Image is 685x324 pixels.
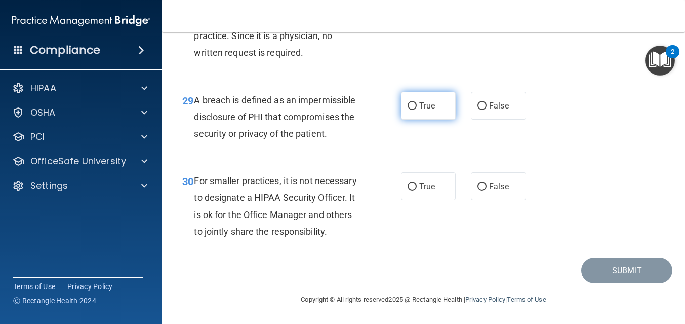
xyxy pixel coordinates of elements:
p: PCI [30,131,45,143]
a: PCI [12,131,147,143]
input: True [408,102,417,110]
p: Settings [30,179,68,192]
a: Settings [12,179,147,192]
p: HIPAA [30,82,56,94]
input: False [477,183,487,191]
input: True [408,183,417,191]
a: HIPAA [12,82,147,94]
span: 29 [182,95,193,107]
a: OfficeSafe University [12,155,147,167]
p: OSHA [30,106,56,119]
a: Privacy Policy [465,296,505,303]
a: Privacy Policy [67,281,113,292]
div: 2 [671,52,674,65]
span: False [489,101,509,111]
h4: Compliance [30,43,100,57]
span: False [489,182,509,191]
span: For smaller practices, it is not necessary to designate a HIPAA Security Officer. It is ok for th... [194,175,356,237]
div: Copyright © All rights reserved 2025 @ Rectangle Health | | [239,283,609,316]
iframe: Drift Widget Chat Controller [510,252,673,293]
span: A breach is defined as an impermissible disclosure of PHI that compromises the security or privac... [194,95,355,139]
span: True [419,182,435,191]
a: Terms of Use [507,296,546,303]
span: 30 [182,175,193,188]
input: False [477,102,487,110]
span: Ⓒ Rectangle Health 2024 [13,296,96,306]
a: OSHA [12,106,147,119]
a: Terms of Use [13,281,55,292]
img: PMB logo [12,11,150,31]
button: Open Resource Center, 2 new notifications [645,46,675,76]
p: OfficeSafe University [30,155,126,167]
span: True [419,101,435,111]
